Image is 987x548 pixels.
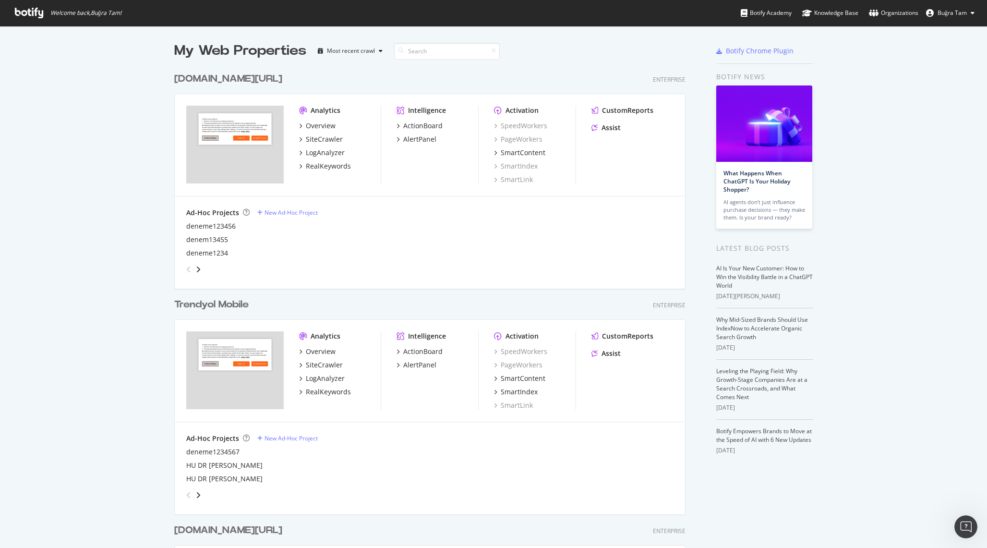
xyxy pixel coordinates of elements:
[394,43,500,60] input: Search
[716,46,794,56] a: Botify Chrome Plugin
[257,434,318,442] a: New Ad-Hoc Project
[299,121,336,131] a: Overview
[186,461,263,470] a: HU DR [PERSON_NAME]
[403,121,443,131] div: ActionBoard
[602,106,653,115] div: CustomReports
[186,106,284,183] img: trendyol.com/en
[299,387,351,397] a: RealKeywords
[299,347,336,356] a: Overview
[653,527,686,535] div: Enterprise
[723,198,805,221] div: AI agents don’t just influence purchase decisions — they make them. Is your brand ready?
[299,360,343,370] a: SiteCrawler
[186,248,228,258] div: deneme1234
[716,403,813,412] div: [DATE]
[716,72,813,82] div: Botify news
[716,292,813,301] div: [DATE][PERSON_NAME]
[306,387,351,397] div: RealKeywords
[741,8,792,18] div: Botify Academy
[501,148,545,158] div: SmartContent
[494,148,545,158] a: SmartContent
[311,106,340,115] div: Analytics
[186,221,236,231] a: deneme123456
[591,331,653,341] a: CustomReports
[403,360,436,370] div: AlertPanel
[403,134,436,144] div: AlertPanel
[494,360,542,370] a: PageWorkers
[306,148,345,158] div: LogAnalyzer
[716,85,812,162] img: What Happens When ChatGPT Is Your Holiday Shopper?
[726,46,794,56] div: Botify Chrome Plugin
[397,360,436,370] a: AlertPanel
[408,331,446,341] div: Intelligence
[494,161,538,171] a: SmartIndex
[716,367,807,401] a: Leveling the Playing Field: Why Growth-Stage Companies Are at a Search Crossroads, and What Comes...
[408,106,446,115] div: Intelligence
[306,161,351,171] div: RealKeywords
[299,148,345,158] a: LogAnalyzer
[716,343,813,352] div: [DATE]
[716,427,812,444] a: Botify Empowers Brands to Move at the Speed of AI with 6 New Updates
[494,121,547,131] a: SpeedWorkers
[501,387,538,397] div: SmartIndex
[174,72,286,86] a: [DOMAIN_NAME][URL]
[501,374,545,383] div: SmartContent
[494,175,533,184] a: SmartLink
[954,515,977,538] iframe: Intercom live chat
[494,401,533,410] a: SmartLink
[182,487,195,503] div: angle-left
[265,208,318,217] div: New Ad-Hoc Project
[938,9,967,17] span: Buğra Tam
[182,262,195,277] div: angle-left
[186,447,240,457] a: deneme1234567
[195,265,202,274] div: angle-right
[306,121,336,131] div: Overview
[311,331,340,341] div: Analytics
[174,72,282,86] div: [DOMAIN_NAME][URL]
[716,316,808,341] a: Why Mid-Sized Brands Should Use IndexNow to Accelerate Organic Search Growth
[299,374,345,383] a: LogAnalyzer
[397,347,443,356] a: ActionBoard
[591,349,621,358] a: Assist
[918,5,982,21] button: Buğra Tam
[494,387,538,397] a: SmartIndex
[591,106,653,115] a: CustomReports
[327,48,375,54] div: Most recent crawl
[716,264,813,290] a: AI Is Your New Customer: How to Win the Visibility Battle in a ChatGPT World
[602,331,653,341] div: CustomReports
[265,434,318,442] div: New Ad-Hoc Project
[306,360,343,370] div: SiteCrawler
[174,298,249,312] div: Trendyol Mobile
[186,208,239,218] div: Ad-Hoc Projects
[50,9,121,17] span: Welcome back, Buğra Tam !
[494,134,542,144] a: PageWorkers
[299,161,351,171] a: RealKeywords
[299,134,343,144] a: SiteCrawler
[494,374,545,383] a: SmartContent
[174,41,306,61] div: My Web Properties
[591,123,621,133] a: Assist
[716,243,813,254] div: Latest Blog Posts
[653,75,686,84] div: Enterprise
[186,474,263,484] a: HU DR [PERSON_NAME]
[602,123,621,133] div: Assist
[306,347,336,356] div: Overview
[716,446,813,455] div: [DATE]
[602,349,621,358] div: Assist
[186,331,284,409] img: trendyol.com
[802,8,858,18] div: Knowledge Base
[869,8,918,18] div: Organizations
[186,235,228,244] a: denem13455
[397,121,443,131] a: ActionBoard
[314,43,386,59] button: Most recent crawl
